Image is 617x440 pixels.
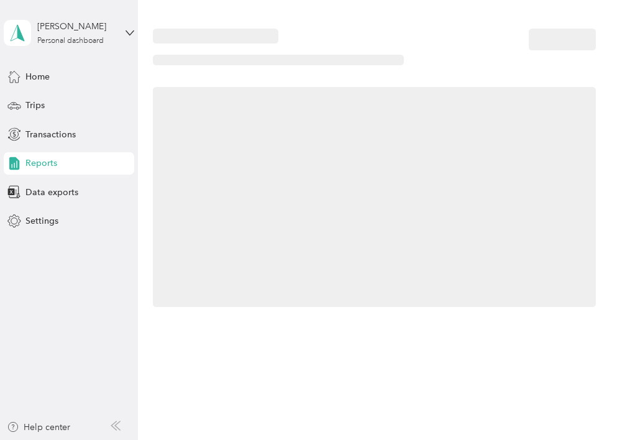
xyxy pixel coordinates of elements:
iframe: Everlance-gr Chat Button Frame [547,370,617,440]
button: Help center [7,421,70,434]
span: Data exports [25,186,78,199]
span: Reports [25,157,57,170]
div: [PERSON_NAME] [37,20,115,33]
div: Personal dashboard [37,37,104,45]
span: Home [25,70,50,83]
span: Transactions [25,128,76,141]
span: Trips [25,99,45,112]
span: Settings [25,214,58,227]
